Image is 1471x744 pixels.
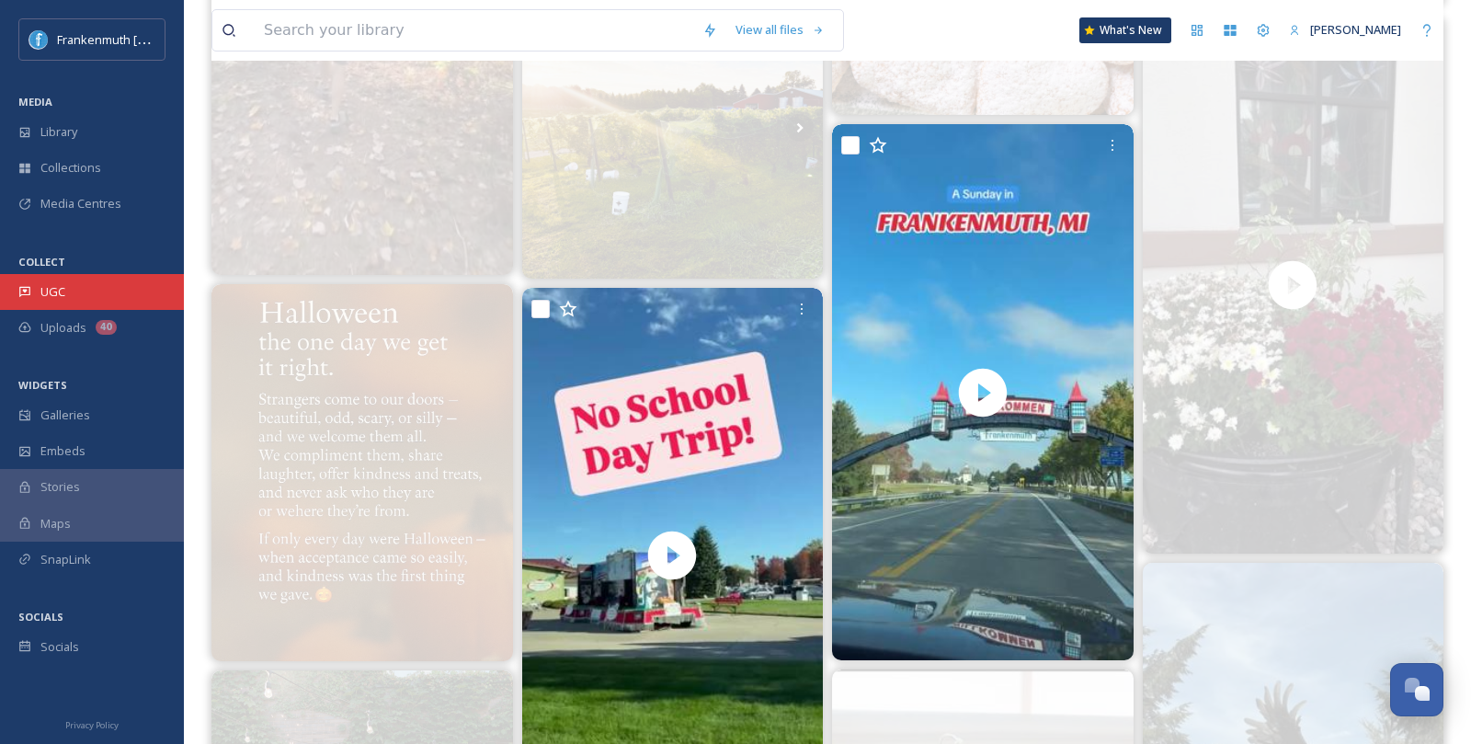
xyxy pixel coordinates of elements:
img: thumbnail [832,124,1134,660]
span: UGC [40,283,65,301]
video: Frankenmuth is the Disney World of MI! ❤️🤍🩵#momsofinstagram #momsofmichigan #dayinthelife #sunday... [832,124,1134,660]
span: [PERSON_NAME] [1310,21,1401,38]
img: thumbnail [1142,17,1443,553]
a: View all files [726,12,834,48]
span: Socials [40,638,79,656]
img: 🧡 [211,284,513,661]
span: WIDGETS [18,378,67,392]
span: Galleries [40,406,90,424]
span: Frankenmuth [US_STATE] [57,30,196,48]
span: Stories [40,478,80,496]
div: 40 [96,320,117,335]
span: Privacy Policy [65,719,119,731]
span: Maps [40,515,71,532]
a: Privacy Policy [65,713,119,735]
span: COLLECT [18,255,65,269]
button: Open Chat [1390,663,1443,716]
a: [PERSON_NAME] [1280,12,1410,48]
span: Media Centres [40,195,121,212]
img: Social%20Media%20PFP%202025.jpg [29,30,48,49]
a: What's New [1079,17,1171,43]
span: SOCIALS [18,610,63,624]
span: MEDIA [18,95,52,109]
span: Collections [40,159,101,177]
span: Embeds [40,442,86,460]
span: Library [40,123,77,141]
input: Search your library [255,10,693,51]
span: SnapLink [40,551,91,568]
span: Uploads [40,319,86,337]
